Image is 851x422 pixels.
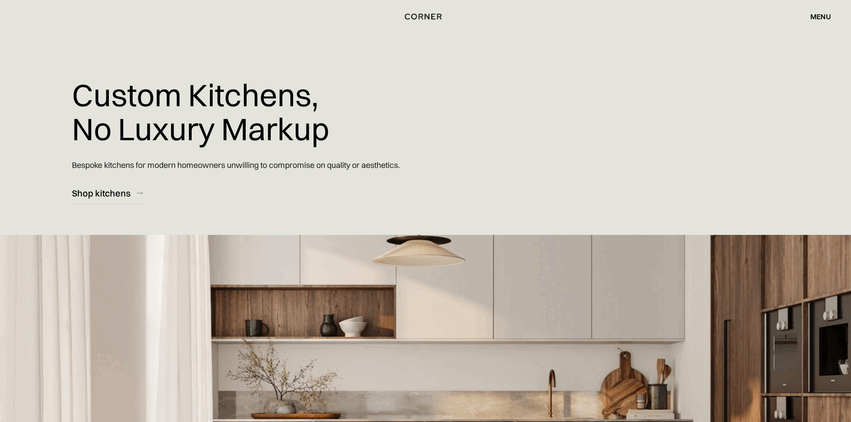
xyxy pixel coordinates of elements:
[394,11,457,22] a: home
[72,71,329,152] h1: Custom Kitchens, No Luxury Markup
[810,13,831,20] div: menu
[801,9,831,24] div: menu
[72,182,143,204] a: Shop kitchens
[72,187,130,199] div: Shop kitchens
[72,152,400,178] p: Bespoke kitchens for modern homeowners unwilling to compromise on quality or aesthetics.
